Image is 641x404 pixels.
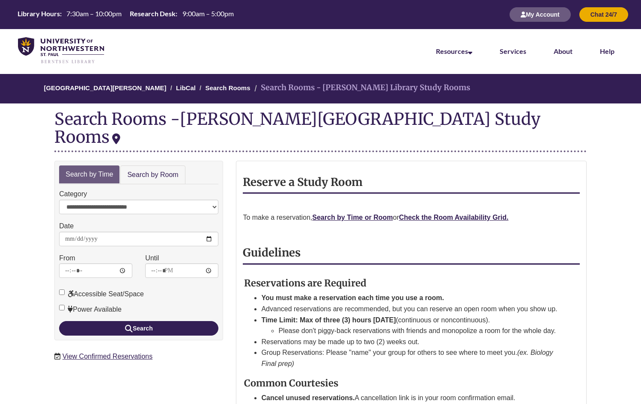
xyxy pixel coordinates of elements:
[59,189,87,200] label: Category
[500,47,526,55] a: Services
[261,304,559,315] li: Advanced reservations are recommended, but you can reserve an open room when you show up.
[510,7,571,22] button: My Account
[14,9,237,20] a: Hours Today
[59,253,75,264] label: From
[59,304,122,315] label: Power Available
[182,9,234,18] span: 9:00am – 5:00pm
[120,165,185,185] a: Search by Room
[18,37,104,65] img: UNWSP Library Logo
[436,47,472,55] a: Resources
[244,277,367,289] strong: Reservations are Required
[14,9,237,19] table: Hours Today
[126,9,179,18] th: Research Desk:
[59,289,144,300] label: Accessible Seat/Space
[261,294,444,301] strong: You must make a reservation each time you use a room.
[261,394,355,401] strong: Cancel unused reservations.
[205,84,250,91] a: Search Rooms
[176,84,196,91] a: LibCal
[14,9,63,18] th: Library Hours:
[261,347,559,369] li: Group Reservations: Please "name" your group for others to see where to meet you.
[261,349,553,367] em: (ex. Biology Final prep)
[278,325,559,336] li: Please don't piggy-back reservations with friends and monopolize a room for the whole day.
[261,392,559,404] li: A cancellation link is in your room confirmation email.
[244,377,338,389] strong: Common Courtesies
[261,316,396,324] strong: Time Limit: Max of three (3) hours [DATE]
[243,246,301,260] strong: Guidelines
[59,321,218,336] button: Search
[44,84,166,91] a: [GEOGRAPHIC_DATA][PERSON_NAME]
[579,7,628,22] button: Chat 24/7
[54,109,540,147] div: [PERSON_NAME][GEOGRAPHIC_DATA] Study Rooms
[54,74,586,103] nav: Breadcrumb
[59,289,65,295] input: Accessible Seat/Space
[243,175,363,189] strong: Reserve a Study Room
[66,9,122,18] span: 7:30am – 10:00pm
[54,110,586,152] div: Search Rooms -
[554,47,572,55] a: About
[510,11,571,18] a: My Account
[579,11,628,18] a: Chat 24/7
[261,315,559,336] li: (continuous or noncontinuous).
[145,253,159,264] label: Until
[63,353,152,360] a: View Confirmed Reservations
[600,47,614,55] a: Help
[59,165,119,184] a: Search by Time
[243,212,579,223] p: To make a reservation, or
[261,336,559,348] li: Reservations may be made up to two (2) weeks out.
[59,305,65,310] input: Power Available
[252,82,470,94] li: Search Rooms - [PERSON_NAME] Library Study Rooms
[312,214,393,221] a: Search by Time or Room
[399,214,509,221] a: Check the Room Availability Grid.
[59,221,74,232] label: Date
